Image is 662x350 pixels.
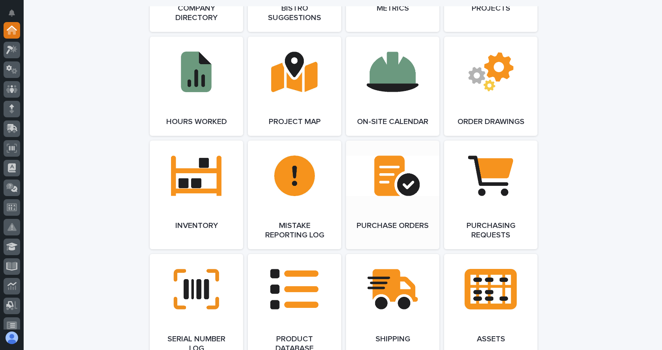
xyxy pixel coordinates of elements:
button: Notifications [4,5,20,21]
a: Purchasing Requests [444,141,537,249]
a: Mistake Reporting Log [248,141,341,249]
a: On-Site Calendar [346,37,439,136]
a: Purchase Orders [346,141,439,249]
button: users-avatar [4,330,20,346]
a: Inventory [150,141,243,249]
a: Project Map [248,37,341,136]
a: Hours Worked [150,37,243,136]
div: Notifications [10,9,20,22]
a: Order Drawings [444,37,537,136]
